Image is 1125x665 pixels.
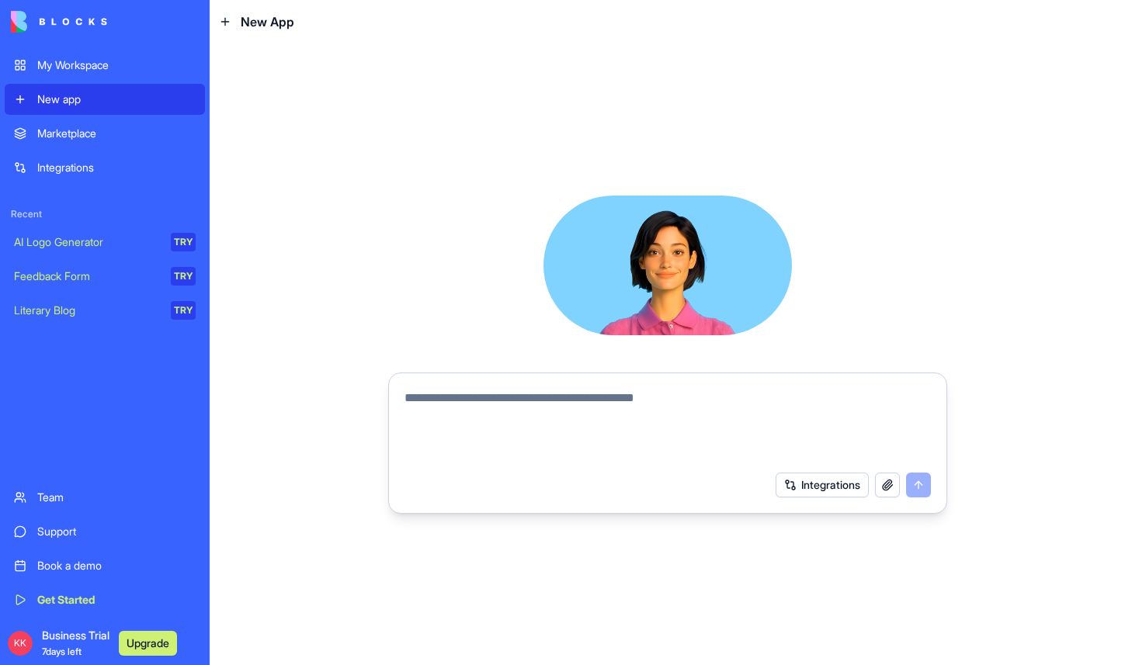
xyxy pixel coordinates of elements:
[5,584,205,615] a: Get Started
[11,11,107,33] img: logo
[8,631,33,656] span: KK
[37,592,196,608] div: Get Started
[42,646,82,657] span: 7 days left
[37,160,196,175] div: Integrations
[5,152,205,183] a: Integrations
[5,50,205,81] a: My Workspace
[37,490,196,505] div: Team
[241,12,294,31] span: New App
[14,303,160,318] div: Literary Blog
[5,516,205,547] a: Support
[5,482,205,513] a: Team
[5,227,205,258] a: AI Logo GeneratorTRY
[14,268,160,284] div: Feedback Form
[37,57,196,73] div: My Workspace
[5,550,205,581] a: Book a demo
[171,267,196,286] div: TRY
[37,92,196,107] div: New app
[42,628,109,659] span: Business Trial
[5,118,205,149] a: Marketplace
[5,295,205,326] a: Literary BlogTRY
[5,84,205,115] a: New app
[171,233,196,251] div: TRY
[5,208,205,220] span: Recent
[5,261,205,292] a: Feedback FormTRY
[37,126,196,141] div: Marketplace
[119,631,177,656] button: Upgrade
[171,301,196,320] div: TRY
[37,558,196,573] div: Book a demo
[776,473,869,497] button: Integrations
[14,234,160,250] div: AI Logo Generator
[37,524,196,539] div: Support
